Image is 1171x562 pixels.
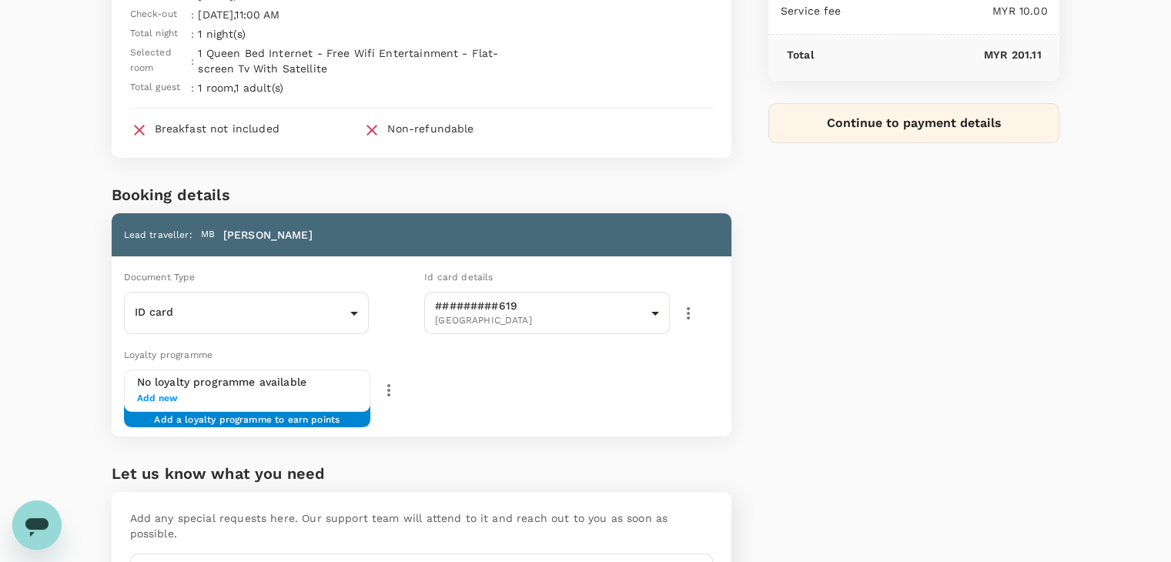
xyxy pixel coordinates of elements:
[130,45,192,76] span: Selected room
[130,26,179,42] span: Total night
[155,121,279,136] div: Breakfast not included
[135,304,345,319] p: ID card
[198,80,534,95] p: 1 room , 1 adult(s)
[435,313,645,329] span: [GEOGRAPHIC_DATA]
[12,500,62,550] iframe: Button to launch messaging window
[191,26,194,42] span: :
[198,26,534,42] p: 1 night(s)
[137,374,358,391] h6: No loyalty programme available
[124,229,192,240] span: Lead traveller :
[814,47,1042,62] p: MYR 201.11
[787,47,814,62] p: Total
[130,510,713,541] p: Add any special requests here. Our support team will attend to it and reach out to you as soon as...
[124,294,370,333] div: ID card
[124,350,213,360] span: Loyalty programme
[435,298,642,313] p: #########619
[130,80,181,95] span: Total guest
[841,3,1047,18] p: MYR 10.00
[424,272,493,283] span: Id card details
[223,227,313,243] p: [PERSON_NAME]
[154,413,340,415] span: Add a loyalty programme to earn points
[201,227,215,243] span: MB
[768,103,1060,143] button: Continue to payment details
[424,287,670,339] div: #########619[GEOGRAPHIC_DATA]
[191,80,194,95] span: :
[137,391,358,406] span: Add new
[191,7,194,22] span: :
[198,7,534,22] p: [DATE] , 11:00 AM
[112,461,731,486] h6: Let us know what you need
[781,3,841,18] p: Service fee
[112,182,731,207] h6: Booking details
[124,272,196,283] span: Document Type
[387,121,473,136] div: Non-refundable
[130,7,177,22] span: Check-out
[198,45,534,76] p: 1 Queen Bed Internet - Free Wifi Entertainment - Flat-screen Tv With Satellite
[191,53,194,69] span: :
